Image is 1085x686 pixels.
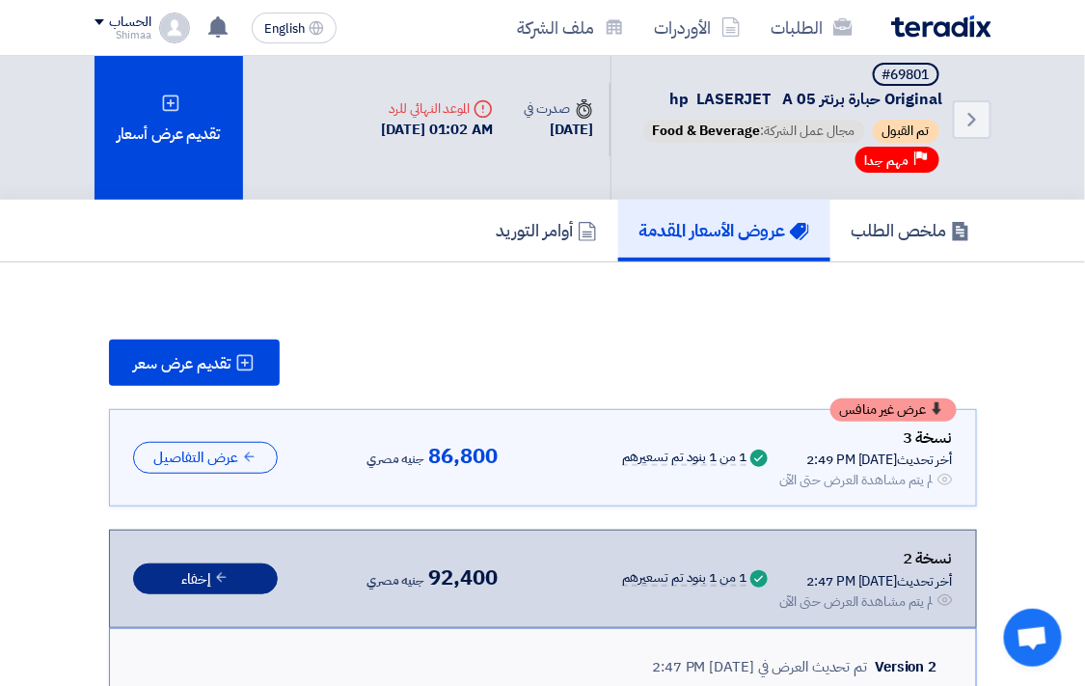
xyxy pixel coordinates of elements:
[428,445,497,468] span: 86,800
[830,200,991,261] a: ملخص الطلب
[95,40,244,200] div: تقديم عرض أسعار
[475,200,618,261] a: أوامر التوريد
[643,120,865,143] span: مجال عمل الشركة:
[1004,609,1062,667] div: Open chat
[635,90,943,110] span: hp LASERJET A 05 حبارة برنتر Original
[134,356,231,371] span: تقديم عرض سعر
[873,120,939,143] span: تم القبول
[639,219,809,241] h5: عروض الأسعار المقدمة
[366,569,424,592] span: جنيه مصري
[639,5,756,50] a: الأوردرات
[779,470,934,490] div: لم يتم مشاهدة العرض حتى الآن
[652,656,867,678] div: تم تحديث العرض في [DATE] 2:47 PM
[852,219,970,241] h5: ملخص الطلب
[865,151,909,170] span: مهم جدا
[428,566,497,590] span: 92,400
[524,119,593,141] div: [DATE]
[875,656,936,678] div: Version 2
[635,63,943,110] h5: hp LASERJET A 05 حبارة برنتر Original
[779,425,953,451] div: نسخة 3
[756,5,868,50] a: الطلبات
[264,22,305,36] span: English
[779,591,934,612] div: لم يتم مشاهدة العرض حتى الآن
[497,219,597,241] h5: أوامر التوريد
[110,14,151,31] div: الحساب
[779,546,953,571] div: نسخة 2
[524,98,593,119] div: صدرت في
[109,340,280,386] button: تقديم عرض سعر
[252,13,337,43] button: English
[159,13,190,43] img: profile_test.png
[382,119,494,141] div: [DATE] 01:02 AM
[653,121,761,141] span: Food & Beverage
[382,98,494,119] div: الموعد النهائي للرد
[779,450,953,470] div: أخر تحديث [DATE] 2:49 PM
[502,5,639,50] a: ملف الشركة
[891,15,991,38] img: Teradix logo
[882,69,930,82] div: #69801
[95,30,151,41] div: Shimaa
[133,563,278,595] button: إخفاء
[779,571,953,591] div: أخر تحديث [DATE] 2:47 PM
[618,200,830,261] a: عروض الأسعار المقدمة
[366,448,424,471] span: جنيه مصري
[622,451,746,466] div: 1 من 1 بنود تم تسعيرهم
[622,571,746,587] div: 1 من 1 بنود تم تسعيرهم
[840,403,927,417] span: عرض غير منافس
[133,442,278,474] button: عرض التفاصيل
